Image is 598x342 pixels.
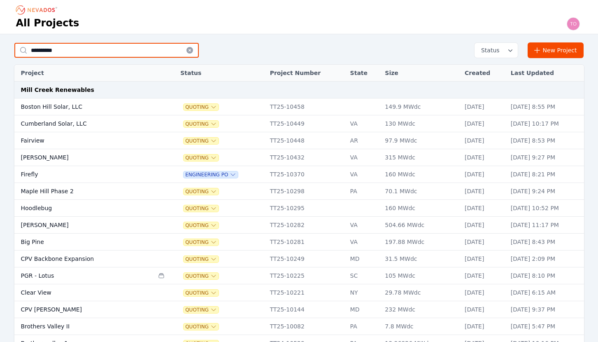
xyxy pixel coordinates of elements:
td: [DATE] [461,98,507,115]
td: TT25-10432 [266,149,346,166]
td: [PERSON_NAME] [14,149,154,166]
td: TT25-10295 [266,200,346,217]
td: TT25-10281 [266,234,346,251]
td: [DATE] 2:09 PM [507,251,584,267]
td: 31.5 MWdc [381,251,461,267]
td: MD [346,251,381,267]
td: [DATE] 9:24 PM [507,183,584,200]
td: [DATE] 8:53 PM [507,132,584,149]
td: VA [346,149,381,166]
td: TT25-10144 [266,301,346,318]
tr: FairviewQuotingTT25-10448AR97.9 MWdc[DATE][DATE] 8:53 PM [14,132,584,149]
button: Status [475,43,518,58]
span: Quoting [184,256,219,262]
tr: CPV Backbone ExpansionQuotingTT25-10249MD31.5 MWdc[DATE][DATE] 2:09 PM [14,251,584,267]
td: 160 MWdc [381,200,461,217]
td: VA [346,166,381,183]
td: [DATE] 10:52 PM [507,200,584,217]
tr: HoodlebugQuotingTT25-10295160 MWdc[DATE][DATE] 10:52 PM [14,200,584,217]
button: Quoting [184,273,219,279]
td: 97.9 MWdc [381,132,461,149]
td: [DATE] 8:55 PM [507,98,584,115]
td: [DATE] 9:37 PM [507,301,584,318]
button: Quoting [184,290,219,296]
td: [DATE] [461,301,507,318]
th: Created [461,65,507,82]
tr: Boston Hill Solar, LLCQuotingTT25-10458149.9 MWdc[DATE][DATE] 8:55 PM [14,98,584,115]
nav: Breadcrumb [16,3,60,16]
td: [DATE] [461,166,507,183]
th: State [346,65,381,82]
td: Brothers Valley II [14,318,154,335]
td: 232 MWdc [381,301,461,318]
td: CPV Backbone Expansion [14,251,154,267]
td: Hoodlebug [14,200,154,217]
tr: PGR - LotusQuotingTT25-10225SC105 MWdc[DATE][DATE] 8:10 PM [14,267,584,284]
td: 7.8 MWdc [381,318,461,335]
th: Status [176,65,265,82]
td: NY [346,284,381,301]
th: Project Number [266,65,346,82]
td: 105 MWdc [381,267,461,284]
tr: Maple Hill Phase 2QuotingTT25-10298PA70.1 MWdc[DATE][DATE] 9:24 PM [14,183,584,200]
span: Quoting [184,155,219,161]
button: Quoting [184,205,219,212]
td: Fairview [14,132,154,149]
td: Boston Hill Solar, LLC [14,98,154,115]
td: 197.88 MWdc [381,234,461,251]
span: Quoting [184,138,219,144]
td: TT25-10221 [266,284,346,301]
td: [DATE] 8:43 PM [507,234,584,251]
td: [DATE] 8:10 PM [507,267,584,284]
button: Quoting [184,188,219,195]
tr: Clear ViewQuotingTT25-10221NY29.78 MWdc[DATE][DATE] 6:15 AM [14,284,584,301]
tr: Big PineQuotingTT25-10281VA197.88 MWdc[DATE][DATE] 8:43 PM [14,234,584,251]
button: Quoting [184,307,219,313]
td: Firefly [14,166,154,183]
td: [DATE] [461,132,507,149]
td: CPV [PERSON_NAME] [14,301,154,318]
td: VA [346,115,381,132]
td: 70.1 MWdc [381,183,461,200]
td: Cumberland Solar, LLC [14,115,154,132]
button: Quoting [184,222,219,229]
td: SC [346,267,381,284]
button: Quoting [184,239,219,246]
a: New Project [528,42,584,58]
tr: [PERSON_NAME]QuotingTT25-10432VA315 MWdc[DATE][DATE] 9:27 PM [14,149,584,166]
td: [DATE] [461,251,507,267]
td: TT25-10282 [266,217,346,234]
td: [DATE] [461,234,507,251]
td: [DATE] 6:15 AM [507,284,584,301]
td: MD [346,301,381,318]
td: VA [346,234,381,251]
button: Quoting [184,323,219,330]
tr: Cumberland Solar, LLCQuotingTT25-10449VA130 MWdc[DATE][DATE] 10:17 PM [14,115,584,132]
td: [DATE] [461,267,507,284]
td: [PERSON_NAME] [14,217,154,234]
td: TT25-10249 [266,251,346,267]
button: Quoting [184,104,219,110]
td: Mill Creek Renewables [14,82,584,98]
td: TT25-10225 [266,267,346,284]
td: Clear View [14,284,154,301]
td: [DATE] [461,149,507,166]
td: [DATE] 5:47 PM [507,318,584,335]
td: [DATE] [461,115,507,132]
td: TT25-10370 [266,166,346,183]
td: PA [346,183,381,200]
td: [DATE] [461,284,507,301]
button: Engineering PO [184,171,238,178]
td: PA [346,318,381,335]
td: [DATE] [461,183,507,200]
td: 504.66 MWdc [381,217,461,234]
td: TT25-10448 [266,132,346,149]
